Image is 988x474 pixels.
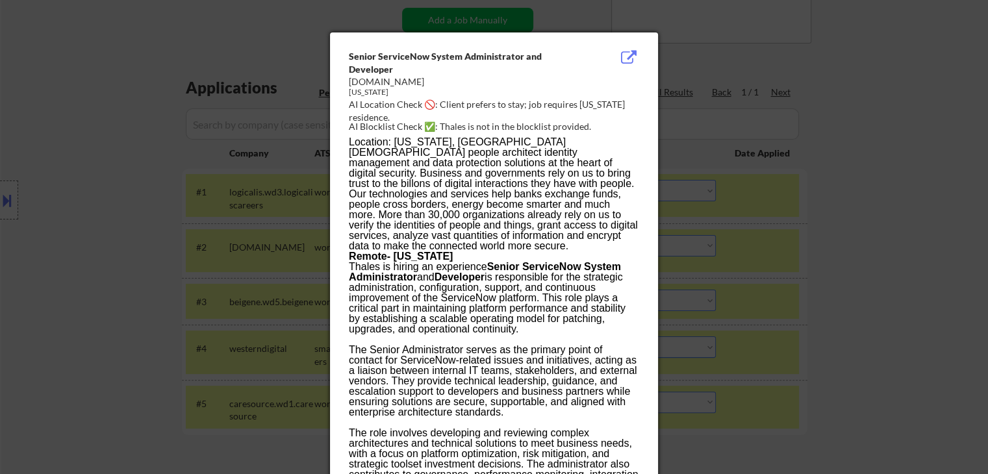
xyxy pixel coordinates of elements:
div: [DOMAIN_NAME] [349,75,574,88]
p: Thales is hiring an experience and is responsible for the strategic administration, configuration... [349,262,639,334]
div: AI Location Check 🚫: Client prefers to stay; job requires [US_STATE] residence. [349,98,644,123]
div: AI Blocklist Check ✅: Thales is not in the blocklist provided. [349,120,644,133]
div: [US_STATE] [349,87,574,98]
b: Developer [435,271,485,282]
div: Senior ServiceNow System Administrator and Developer [349,50,574,75]
b: Senior ServiceNow System Administrator [349,261,621,282]
p: The Senior Administrator serves as the primary point of contact for ServiceNow-related issues and... [349,334,639,418]
b: Remote- [US_STATE] [349,251,453,262]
